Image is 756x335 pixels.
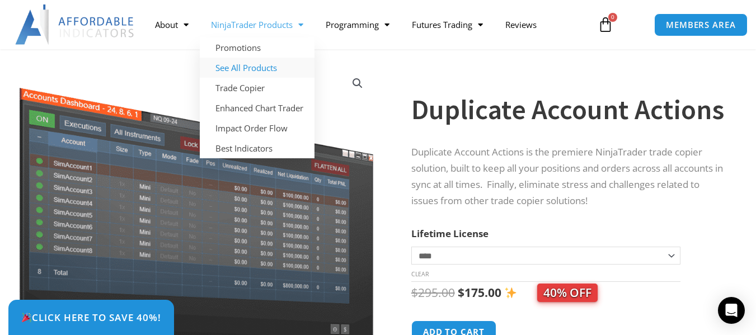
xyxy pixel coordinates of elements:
span: Click Here to save 40%! [21,313,161,322]
a: 🎉Click Here to save 40%! [8,300,174,335]
a: About [144,12,200,37]
ul: NinjaTrader Products [200,37,314,158]
div: Open Intercom Messenger [718,297,745,324]
nav: Menu [144,12,590,37]
a: Enhanced Chart Trader [200,98,314,118]
img: ✨ [505,287,516,299]
h1: Duplicate Account Actions [411,90,728,129]
a: Programming [314,12,401,37]
a: Best Indicators [200,138,314,158]
span: $ [411,285,418,300]
span: 40% OFF [537,284,598,302]
a: Promotions [200,37,314,58]
img: 🎉 [22,313,31,322]
span: MEMBERS AREA [666,21,736,29]
a: NinjaTrader Products [200,12,314,37]
span: 0 [608,13,617,22]
a: Futures Trading [401,12,494,37]
p: Duplicate Account Actions is the premiere NinjaTrader trade copier solution, built to keep all yo... [411,144,728,209]
a: See All Products [200,58,314,78]
a: Reviews [494,12,548,37]
a: View full-screen image gallery [348,73,368,93]
a: MEMBERS AREA [654,13,748,36]
bdi: 175.00 [458,285,501,300]
label: Lifetime License [411,227,489,240]
a: Clear options [411,270,429,278]
span: $ [458,285,464,300]
bdi: 295.00 [411,285,455,300]
a: 0 [581,8,630,41]
img: LogoAI | Affordable Indicators – NinjaTrader [15,4,135,45]
a: Trade Copier [200,78,314,98]
a: Impact Order Flow [200,118,314,138]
